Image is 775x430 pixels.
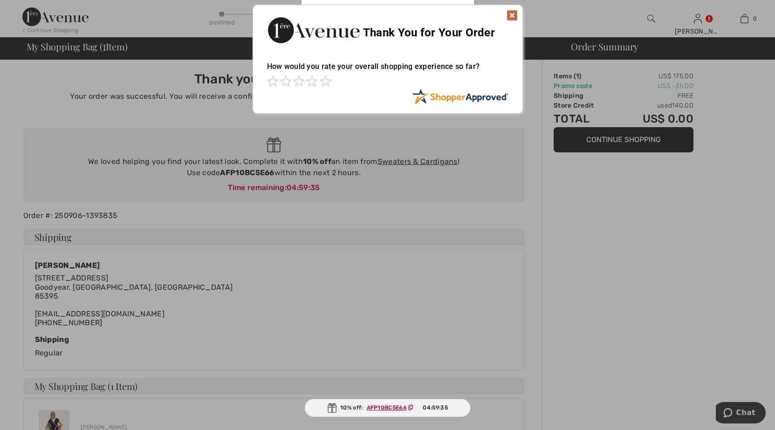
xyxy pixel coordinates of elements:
div: How would you rate your overall shopping experience so far? [267,53,508,89]
img: Gift.svg [327,403,336,413]
div: 10% off: [304,399,471,417]
img: Thank You for Your Order [267,14,360,46]
ins: AFP10BC5E66 [367,404,407,411]
span: 04:59:35 [423,403,447,412]
span: Thank You for Your Order [363,26,495,39]
span: Chat [21,7,40,15]
img: x [507,10,518,21]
